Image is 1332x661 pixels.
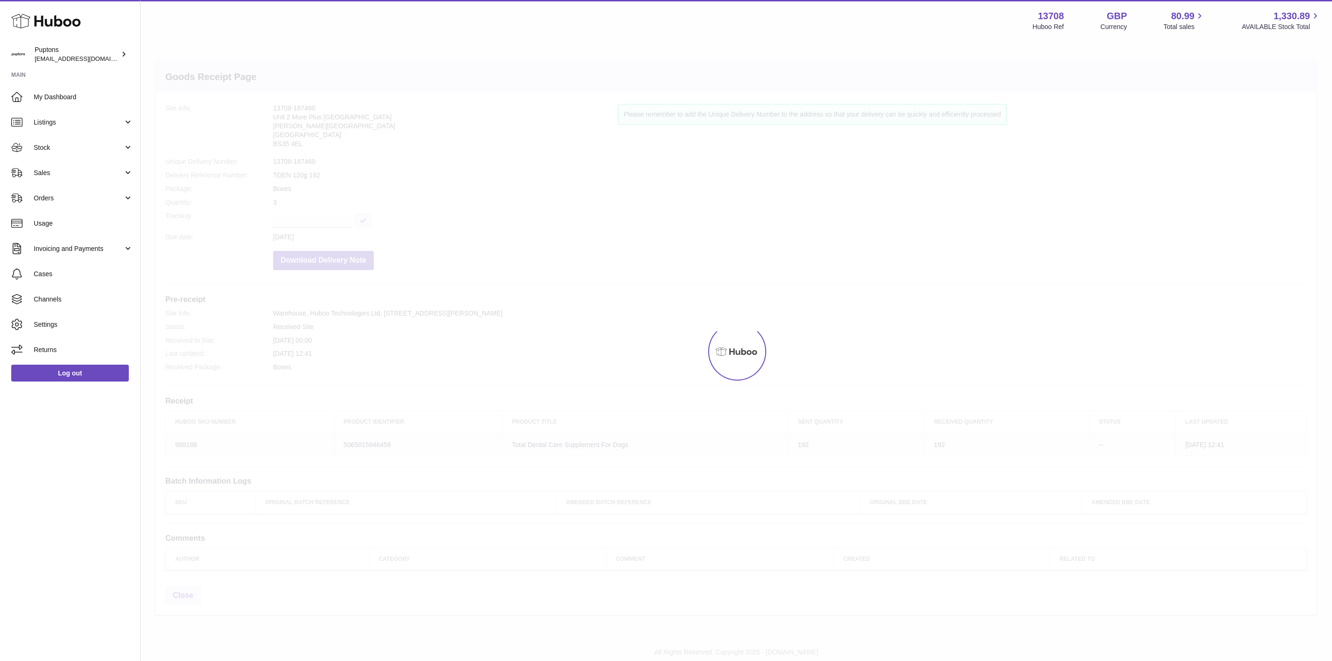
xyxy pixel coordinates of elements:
span: 1,330.89 [1273,10,1310,22]
span: [EMAIL_ADDRESS][DOMAIN_NAME] [35,55,138,62]
span: Total sales [1163,22,1205,31]
strong: GBP [1107,10,1127,22]
strong: 13708 [1038,10,1064,22]
span: Orders [34,194,123,203]
span: Returns [34,345,133,354]
span: My Dashboard [34,93,133,102]
div: Currency [1101,22,1127,31]
span: Stock [34,143,123,152]
span: AVAILABLE Stock Total [1242,22,1321,31]
span: Settings [34,320,133,329]
a: 1,330.89 AVAILABLE Stock Total [1242,10,1321,31]
span: Usage [34,219,133,228]
span: Listings [34,118,123,127]
a: Log out [11,365,129,382]
img: hello@puptons.com [11,47,25,61]
div: Puptons [35,45,119,63]
span: Invoicing and Payments [34,244,123,253]
div: Huboo Ref [1033,22,1064,31]
span: Sales [34,169,123,177]
span: Cases [34,270,133,279]
a: 80.99 Total sales [1163,10,1205,31]
span: Channels [34,295,133,304]
span: 80.99 [1171,10,1194,22]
